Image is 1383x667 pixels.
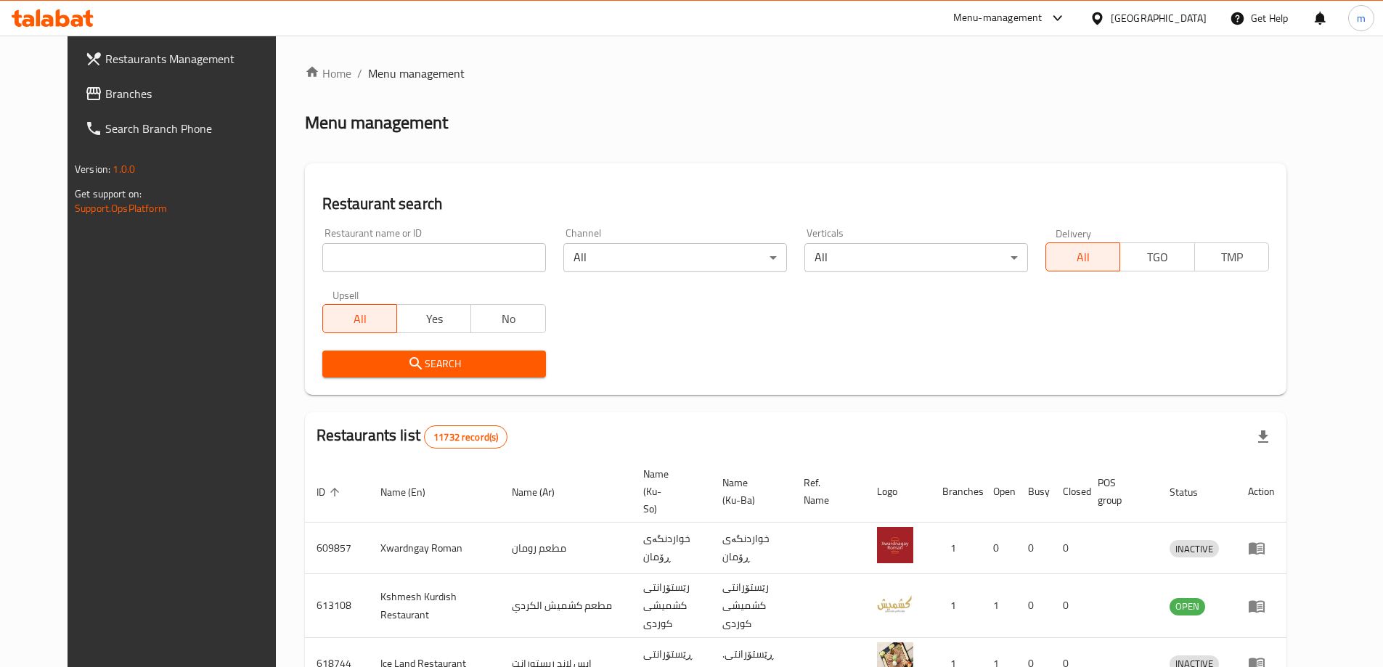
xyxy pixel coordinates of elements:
[1170,541,1219,557] span: INACTIVE
[322,351,546,377] button: Search
[380,483,444,501] span: Name (En)
[1111,10,1207,26] div: [GEOGRAPHIC_DATA]
[500,523,632,574] td: مطعم رومان
[512,483,574,501] span: Name (Ar)
[1248,597,1275,615] div: Menu
[403,308,465,330] span: Yes
[804,474,848,509] span: Ref. Name
[563,243,787,272] div: All
[865,461,931,523] th: Logo
[317,425,508,449] h2: Restaurants list
[1126,247,1188,268] span: TGO
[113,160,135,179] span: 1.0.0
[477,308,539,330] span: No
[73,111,298,146] a: Search Branch Phone
[75,199,167,218] a: Support.OpsPlatform
[317,483,344,501] span: ID
[1246,420,1281,454] div: Export file
[75,160,110,179] span: Version:
[305,65,1286,82] nav: breadcrumb
[470,304,545,333] button: No
[632,523,711,574] td: خواردنگەی ڕۆمان
[1236,461,1286,523] th: Action
[500,574,632,638] td: مطعم كشميش الكردي
[368,65,465,82] span: Menu management
[1051,574,1086,638] td: 0
[1194,242,1269,271] button: TMP
[105,85,287,102] span: Branches
[305,111,448,134] h2: Menu management
[396,304,471,333] button: Yes
[322,243,546,272] input: Search for restaurant name or ID..
[1016,574,1051,638] td: 0
[105,120,287,137] span: Search Branch Phone
[73,41,298,76] a: Restaurants Management
[877,585,913,621] img: Kshmesh Kurdish Restaurant
[1170,598,1205,615] span: OPEN
[1051,523,1086,574] td: 0
[931,461,982,523] th: Branches
[632,574,711,638] td: رێستۆرانتی کشمیشى كوردى
[1098,474,1141,509] span: POS group
[305,574,369,638] td: 613108
[877,527,913,563] img: Xwardngay Roman
[643,465,693,517] span: Name (Ku-So)
[305,523,369,574] td: 609857
[982,523,1016,574] td: 0
[1045,242,1120,271] button: All
[1357,10,1366,26] span: m
[333,290,359,300] label: Upsell
[329,308,391,330] span: All
[1016,523,1051,574] td: 0
[1170,483,1217,501] span: Status
[982,574,1016,638] td: 1
[1119,242,1194,271] button: TGO
[1051,461,1086,523] th: Closed
[322,304,397,333] button: All
[357,65,362,82] li: /
[1248,539,1275,557] div: Menu
[1056,228,1092,238] label: Delivery
[424,425,507,449] div: Total records count
[711,523,792,574] td: خواردنگەی ڕۆمان
[1052,247,1114,268] span: All
[931,523,982,574] td: 1
[1016,461,1051,523] th: Busy
[75,184,142,203] span: Get support on:
[711,574,792,638] td: رێستۆرانتی کشمیشى كوردى
[931,574,982,638] td: 1
[322,193,1269,215] h2: Restaurant search
[305,65,351,82] a: Home
[722,474,775,509] span: Name (Ku-Ba)
[73,76,298,111] a: Branches
[1170,540,1219,557] div: INACTIVE
[1201,247,1263,268] span: TMP
[982,461,1016,523] th: Open
[369,523,500,574] td: Xwardngay Roman
[334,355,534,373] span: Search
[105,50,287,67] span: Restaurants Management
[953,9,1043,27] div: Menu-management
[425,430,507,444] span: 11732 record(s)
[804,243,1028,272] div: All
[369,574,500,638] td: Kshmesh Kurdish Restaurant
